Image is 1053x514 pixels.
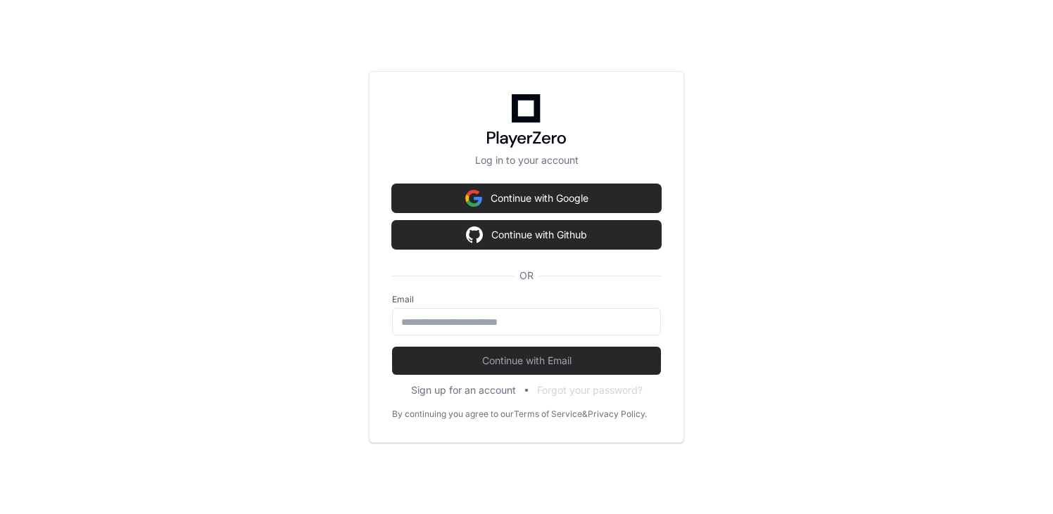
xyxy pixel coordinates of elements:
[588,409,647,420] a: Privacy Policy.
[411,383,516,397] button: Sign up for an account
[392,221,661,249] button: Continue with Github
[465,184,482,212] img: Sign in with google
[582,409,588,420] div: &
[537,383,643,397] button: Forgot your password?
[514,269,539,283] span: OR
[392,347,661,375] button: Continue with Email
[392,409,514,420] div: By continuing you agree to our
[392,184,661,212] button: Continue with Google
[466,221,483,249] img: Sign in with google
[392,153,661,167] p: Log in to your account
[392,294,661,305] label: Email
[514,409,582,420] a: Terms of Service
[392,354,661,368] span: Continue with Email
